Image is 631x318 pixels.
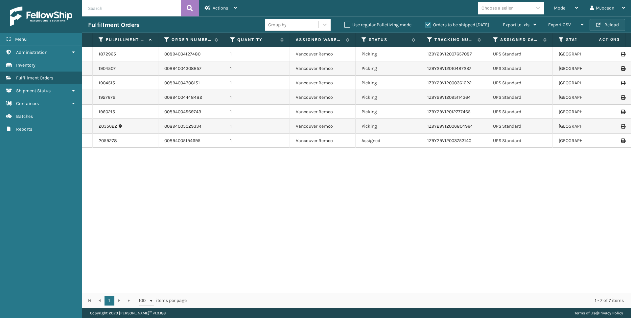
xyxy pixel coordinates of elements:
td: [GEOGRAPHIC_DATA] [553,61,619,76]
td: Picking [356,47,421,61]
a: 1 [105,296,114,306]
i: Print Label [621,66,625,71]
a: Terms of Use [574,311,597,315]
td: 1 [224,61,290,76]
div: 1 - 7 of 7 items [196,297,624,304]
label: Fulfillment Order Id [106,37,146,43]
button: Reload [590,19,625,31]
td: [GEOGRAPHIC_DATA] [553,47,619,61]
i: Print Label [621,95,625,100]
a: 1Z9Y29V12000361622 [427,80,472,86]
td: [GEOGRAPHIC_DATA] [553,76,619,90]
i: Print Label [621,81,625,85]
a: 1Z9Y29V12006804964 [427,123,473,129]
label: State [566,37,606,43]
span: Actions [578,34,624,45]
td: Vancouver Remco [290,61,356,76]
span: Batches [16,114,33,119]
i: Print Label [621,124,625,129]
p: Copyright 2023 [PERSON_NAME]™ v 1.0.188 [90,308,166,318]
span: items per page [139,296,187,306]
a: 1Z9Y29V12010487237 [427,66,471,71]
td: [GEOGRAPHIC_DATA] [553,119,619,134]
td: 00894005029334 [158,119,224,134]
a: 1927672 [99,94,115,101]
div: Choose a seller [481,5,513,11]
td: 1 [224,47,290,61]
td: UPS Standard [487,61,553,76]
td: 1 [224,134,290,148]
td: 1 [224,90,290,105]
td: Vancouver Remco [290,119,356,134]
td: [GEOGRAPHIC_DATA] [553,90,619,105]
div: Group by [268,21,287,28]
a: 2035622 [99,123,117,130]
a: 1Z9Y29V12003753140 [427,138,471,143]
h3: Fulfillment Orders [88,21,139,29]
td: UPS Standard [487,47,553,61]
span: Export to .xls [503,22,529,28]
a: 1Z9Y29V12095114364 [427,95,471,100]
a: 1Z9Y29V12007657087 [427,51,472,57]
span: Mode [554,5,565,11]
a: 2059278 [99,138,117,144]
span: Shipment Status [16,88,51,94]
label: Orders to be shipped [DATE] [425,22,489,28]
span: Menu [15,36,27,42]
label: Order Number [172,37,211,43]
td: 00894004127480 [158,47,224,61]
label: Assigned Carrier Service [500,37,540,43]
span: 100 [139,297,149,304]
td: 00894004448482 [158,90,224,105]
span: Export CSV [548,22,571,28]
label: Assigned Warehouse [296,37,343,43]
td: 1 [224,119,290,134]
a: Privacy Policy [598,311,623,315]
label: Use regular Palletizing mode [344,22,411,28]
span: Containers [16,101,39,106]
td: UPS Standard [487,76,553,90]
td: UPS Standard [487,105,553,119]
td: Vancouver Remco [290,134,356,148]
td: Picking [356,61,421,76]
td: Picking [356,90,421,105]
a: 1960215 [99,109,115,115]
td: 00894004308657 [158,61,224,76]
label: Tracking Number [434,37,474,43]
td: Picking [356,105,421,119]
i: Print Label [621,138,625,143]
td: UPS Standard [487,119,553,134]
td: UPS Standard [487,90,553,105]
span: Reports [16,126,32,132]
span: Inventory [16,62,35,68]
td: Picking [356,119,421,134]
td: Vancouver Remco [290,47,356,61]
span: Actions [213,5,228,11]
a: 1Z9Y29V12012777465 [427,109,471,115]
td: Vancouver Remco [290,105,356,119]
td: [GEOGRAPHIC_DATA] [553,134,619,148]
td: 1 [224,76,290,90]
i: Print Label [621,52,625,56]
label: Status [369,37,409,43]
td: [GEOGRAPHIC_DATA] [553,105,619,119]
span: Fulfillment Orders [16,75,53,81]
td: Vancouver Remco [290,90,356,105]
td: Picking [356,76,421,90]
a: 1872965 [99,51,116,57]
label: Quantity [237,37,277,43]
td: 1 [224,105,290,119]
td: Assigned [356,134,421,148]
img: logo [10,7,72,26]
td: 00894004569743 [158,105,224,119]
i: Print Label [621,110,625,114]
a: 1904515 [99,80,115,86]
div: | [574,308,623,318]
td: Vancouver Remco [290,76,356,90]
td: UPS Standard [487,134,553,148]
td: 00894005194695 [158,134,224,148]
a: 1904507 [99,65,116,72]
span: Administration [16,50,47,55]
td: 00894004308151 [158,76,224,90]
